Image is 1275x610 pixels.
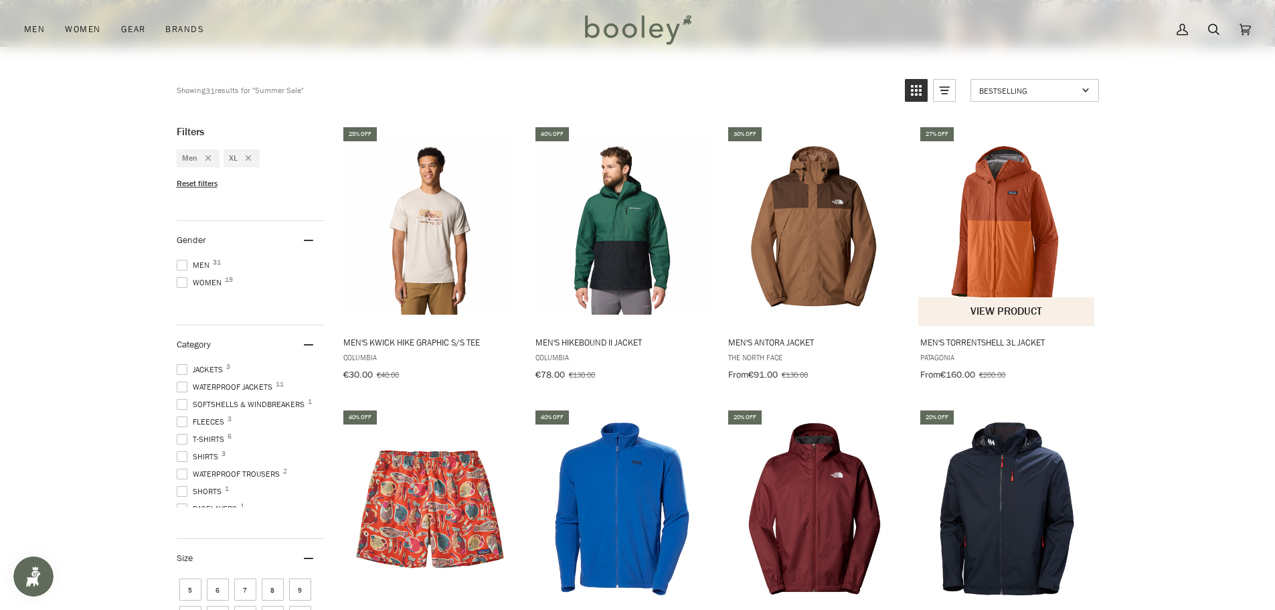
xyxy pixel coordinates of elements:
span: Bestselling [979,85,1078,96]
span: €130.00 [569,369,595,380]
span: Fleeces [177,416,228,428]
span: 31 [213,259,221,266]
span: 6 [228,433,232,440]
span: Reset filters [177,178,218,189]
span: 11 [276,381,284,388]
a: View list mode [933,79,956,102]
span: Size: 8 [262,579,284,601]
span: Men's Torrentshell 3L Jacket [920,336,1094,348]
span: Category [177,338,211,351]
button: View product [918,297,1094,326]
a: Men's Antora Jacket [726,125,904,385]
span: €78.00 [535,368,565,381]
span: Size: 9 [289,579,311,601]
span: €130.00 [782,369,808,380]
img: Helly Hansen Men's Crew Hooded Jacket 2.0 Navy - Booley Galway [918,421,1096,598]
span: Size: 7 [234,579,256,601]
div: 40% off [343,410,377,425]
span: Waterproof Trousers [177,468,284,480]
span: Men [182,153,197,164]
a: Men's Kwick Hike Graphic S/S Tee [341,125,519,385]
span: Size [177,552,193,564]
span: XL [229,153,238,164]
span: Men [177,259,214,271]
b: 31 [205,85,215,96]
span: Columbia [535,352,709,363]
span: 1 [308,398,312,405]
img: The North Face Men's Quest Jacket Sumac - Booley Galway [726,421,904,598]
span: €91.00 [748,368,778,381]
span: 3 [228,416,232,423]
span: €30.00 [343,368,373,381]
a: Men's Torrentshell 3L Jacket [918,125,1096,385]
span: The North Face [728,352,902,363]
div: 20% off [920,410,954,425]
span: Men's Kwick Hike Graphic S/S Tee [343,336,517,348]
img: Helly Hansen Men's Daybreaker Fleece Jacket Cobalt 2.0 - Booley Galway [533,421,711,598]
span: 2 [283,468,287,475]
img: Patagonia Men's Torrentshell 3L Jacket Redtail Rust - Booley Galway [918,137,1096,315]
img: Patagonia Men's Baggies Shorts 5 in Wrasse / Pollinator Orange - Booley Galway [341,421,519,598]
div: Remove filter: XL [238,153,251,164]
span: Men's Antora Jacket [728,336,902,348]
span: Men's Hikebound II Jacket [535,336,709,348]
span: Shirts [177,451,222,463]
span: 19 [225,277,233,283]
div: 20% off [728,410,762,425]
img: Booley [579,10,696,49]
div: Showing results for "Summer Sale" [177,79,304,102]
span: 3 [222,451,226,457]
span: Gear [121,23,146,36]
span: €200.00 [979,369,1005,380]
span: 1 [240,503,244,510]
span: 1 [225,485,229,492]
span: Filters [177,125,204,139]
div: 30% off [728,127,762,141]
span: Columbia [343,352,517,363]
span: Shorts [177,485,226,498]
img: The North Face Men's Antora Jacket Latte / Smokey Brown / Beige - Booley Galway [726,137,904,315]
span: Size: 6 [207,579,229,601]
div: 40% off [535,127,569,141]
span: Gender [177,234,206,246]
span: Softshells & Windbreakers [177,398,309,410]
span: T-Shirts [177,433,228,445]
span: Jackets [177,364,227,376]
span: €40.00 [377,369,399,380]
iframe: Button to open loyalty program pop-up [13,556,54,597]
span: 3 [226,364,230,370]
span: Waterproof Jackets [177,381,276,393]
span: €160.00 [940,368,975,381]
a: Men's Hikebound II Jacket [533,125,711,385]
span: From [728,368,748,381]
div: 25% off [343,127,377,141]
img: Columbia Men's Kwick Hike Graphic S/S Tee Dark Stone Heather / Peaked Lifestyle - Booley Galway [341,137,519,315]
a: View grid mode [905,79,928,102]
span: Size: 5 [179,579,201,601]
span: Patagonia [920,352,1094,363]
span: Women [65,23,100,36]
span: Brands [165,23,204,36]
span: Women [177,277,226,289]
span: Men [24,23,45,36]
div: 27% off [920,127,954,141]
div: 40% off [535,410,569,425]
li: Reset filters [177,178,324,189]
span: From [920,368,940,381]
a: Sort options [970,79,1099,102]
span: Baselayers [177,503,241,515]
div: Remove filter: Men [197,153,211,164]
